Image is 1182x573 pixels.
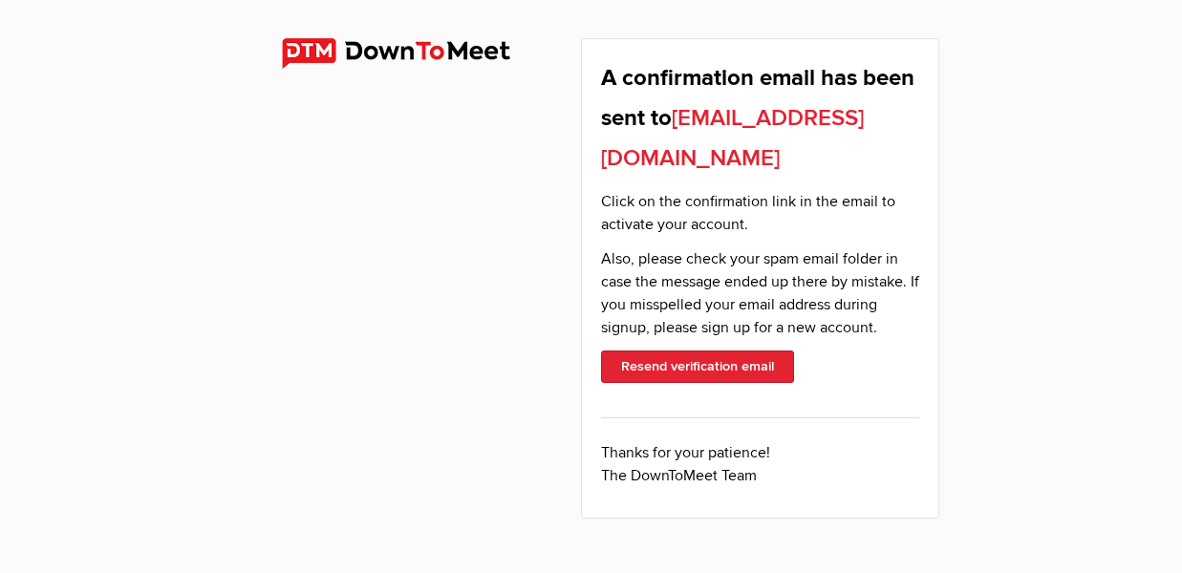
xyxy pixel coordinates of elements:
h1: A confirmation email has been sent to [601,58,919,190]
p: Thanks for your patience! The DownToMeet Team [601,441,919,499]
img: DownToMeet [282,38,542,69]
p: Also, please check your spam email folder in case the message ended up there by mistake. If you m... [601,247,919,350]
button: Resend verification email [601,350,794,383]
b: [EMAIL_ADDRESS][DOMAIN_NAME] [601,104,864,172]
p: Click on the confirmation link in the email to activate your account. [601,190,919,247]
